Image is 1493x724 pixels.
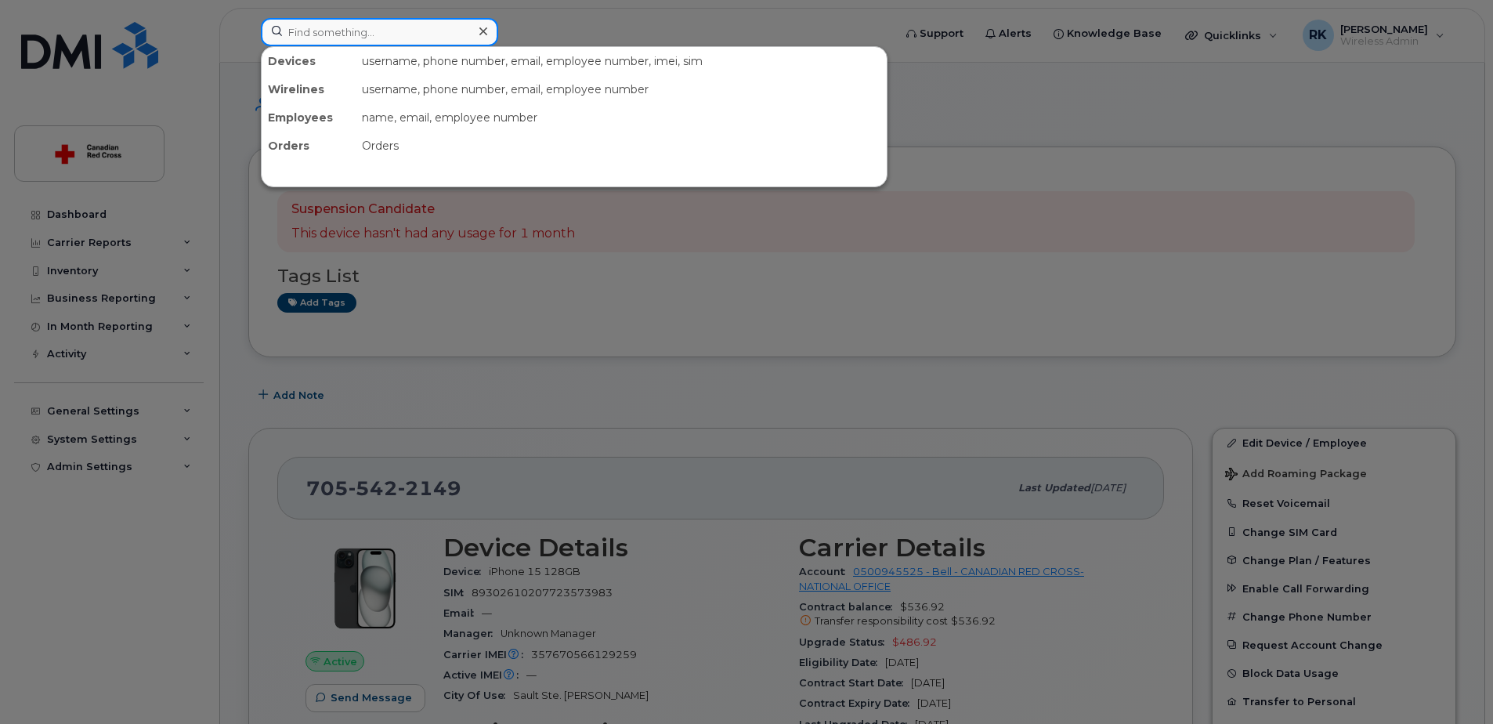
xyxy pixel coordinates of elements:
[262,75,356,103] div: Wirelines
[262,47,356,75] div: Devices
[356,132,887,160] div: Orders
[356,47,887,75] div: username, phone number, email, employee number, imei, sim
[262,132,356,160] div: Orders
[262,103,356,132] div: Employees
[356,75,887,103] div: username, phone number, email, employee number
[356,103,887,132] div: name, email, employee number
